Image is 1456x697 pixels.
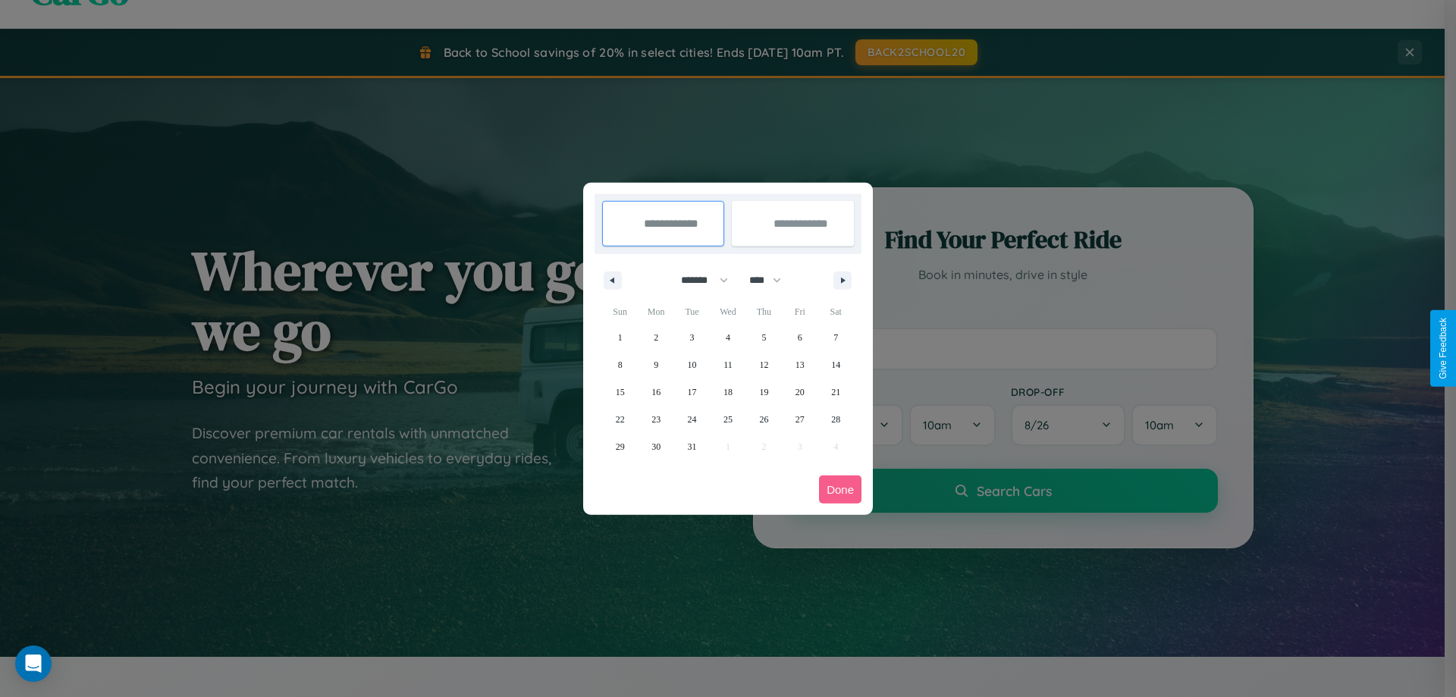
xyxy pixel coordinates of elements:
span: Fri [782,300,817,324]
button: 21 [818,378,854,406]
span: 27 [795,406,805,433]
button: 10 [674,351,710,378]
button: 16 [638,378,673,406]
button: 22 [602,406,638,433]
span: Wed [710,300,745,324]
button: 18 [710,378,745,406]
span: 6 [798,324,802,351]
span: 15 [616,378,625,406]
span: Sat [818,300,854,324]
button: 24 [674,406,710,433]
span: 16 [651,378,661,406]
span: 7 [833,324,838,351]
span: 18 [723,378,733,406]
span: 20 [795,378,805,406]
button: 15 [602,378,638,406]
span: 28 [831,406,840,433]
button: 31 [674,433,710,460]
span: 22 [616,406,625,433]
button: 27 [782,406,817,433]
button: 19 [746,378,782,406]
button: 28 [818,406,854,433]
span: 5 [761,324,766,351]
div: Give Feedback [1438,318,1448,379]
button: 29 [602,433,638,460]
button: 30 [638,433,673,460]
span: 8 [618,351,623,378]
span: 19 [759,378,768,406]
span: 14 [831,351,840,378]
span: 31 [688,433,697,460]
button: 3 [674,324,710,351]
span: 24 [688,406,697,433]
span: Thu [746,300,782,324]
button: 13 [782,351,817,378]
button: 6 [782,324,817,351]
button: 2 [638,324,673,351]
button: 8 [602,351,638,378]
span: 10 [688,351,697,378]
span: Mon [638,300,673,324]
button: 9 [638,351,673,378]
button: 14 [818,351,854,378]
span: 30 [651,433,661,460]
button: 7 [818,324,854,351]
span: Sun [602,300,638,324]
span: Tue [674,300,710,324]
button: 12 [746,351,782,378]
button: 1 [602,324,638,351]
span: 4 [726,324,730,351]
button: 25 [710,406,745,433]
span: 25 [723,406,733,433]
span: 9 [654,351,658,378]
span: 23 [651,406,661,433]
span: 13 [795,351,805,378]
span: 11 [723,351,733,378]
span: 29 [616,433,625,460]
span: 17 [688,378,697,406]
button: 11 [710,351,745,378]
span: 12 [759,351,768,378]
span: 2 [654,324,658,351]
span: 26 [759,406,768,433]
span: 1 [618,324,623,351]
span: 3 [690,324,695,351]
button: 4 [710,324,745,351]
div: Open Intercom Messenger [15,645,52,682]
button: 20 [782,378,817,406]
button: 5 [746,324,782,351]
button: Done [819,476,861,504]
button: 26 [746,406,782,433]
button: 17 [674,378,710,406]
button: 23 [638,406,673,433]
span: 21 [831,378,840,406]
